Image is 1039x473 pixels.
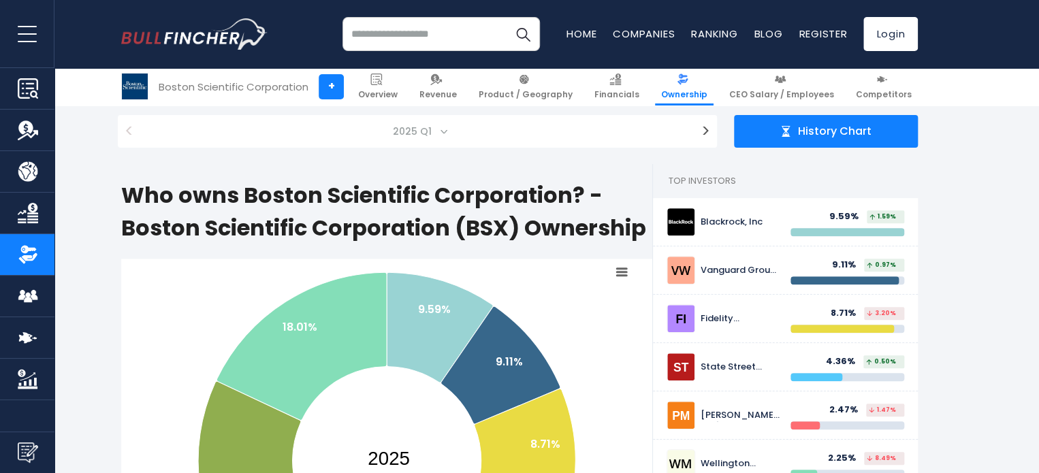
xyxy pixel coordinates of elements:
[121,18,268,50] img: bullfincher logo
[701,458,780,470] div: Wellington Management Group LLP
[798,125,872,139] span: History Chart
[867,262,896,268] span: 0.97%
[118,115,140,148] button: <
[826,356,863,368] div: 4.36%
[829,404,866,416] div: 2.47%
[701,265,780,276] div: Vanguard Group Inc
[869,407,896,413] span: 1.47%
[479,89,573,100] span: Product / Geography
[863,17,918,51] a: Login
[358,89,398,100] span: Overview
[496,354,523,370] text: 9.11%
[473,68,579,105] a: Product / Geography
[613,27,675,41] a: Companies
[723,68,840,105] a: CEO Salary / Employees
[588,68,645,105] a: Financials
[594,89,639,100] span: Financials
[850,68,918,105] a: Competitors
[413,68,463,105] a: Revenue
[780,126,792,137] img: history chart
[831,308,864,319] div: 8.71%
[828,453,864,464] div: 2.25%
[729,89,834,100] span: CEO Salary / Employees
[653,164,918,198] h2: Top Investors
[121,18,268,50] a: Go to homepage
[799,27,847,41] a: Register
[867,455,896,461] span: 8.49%
[506,17,540,51] button: Search
[829,211,867,223] div: 9.59%
[867,310,896,316] span: 3.20%
[419,89,457,100] span: Revenue
[418,301,451,317] text: 9.59%
[694,115,717,148] button: >
[530,436,560,452] text: 8.71%
[866,359,896,365] span: 0.50%
[159,79,308,95] div: Boston Scientific Corporation
[701,361,780,373] div: State Street Corp
[701,313,780,325] div: Fidelity Investments (FMR)
[147,115,688,148] span: 2025 Q1
[566,27,596,41] a: Home
[691,27,737,41] a: Ranking
[18,244,38,265] img: Ownership
[832,259,864,271] div: 9.11%
[319,74,344,99] a: +
[283,319,317,335] text: 18.01%
[754,27,782,41] a: Blog
[122,74,148,99] img: BSX logo
[655,68,714,105] a: Ownership
[121,179,652,244] h1: Who owns Boston Scientific Corporation? - Boston Scientific Corporation (BSX) Ownership
[856,89,912,100] span: Competitors
[352,68,404,105] a: Overview
[387,122,440,141] span: 2025 Q1
[661,89,707,100] span: Ownership
[701,216,780,228] div: Blackrock, Inc
[869,214,896,220] span: 1.59%
[701,410,780,421] div: [PERSON_NAME] Co/ca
